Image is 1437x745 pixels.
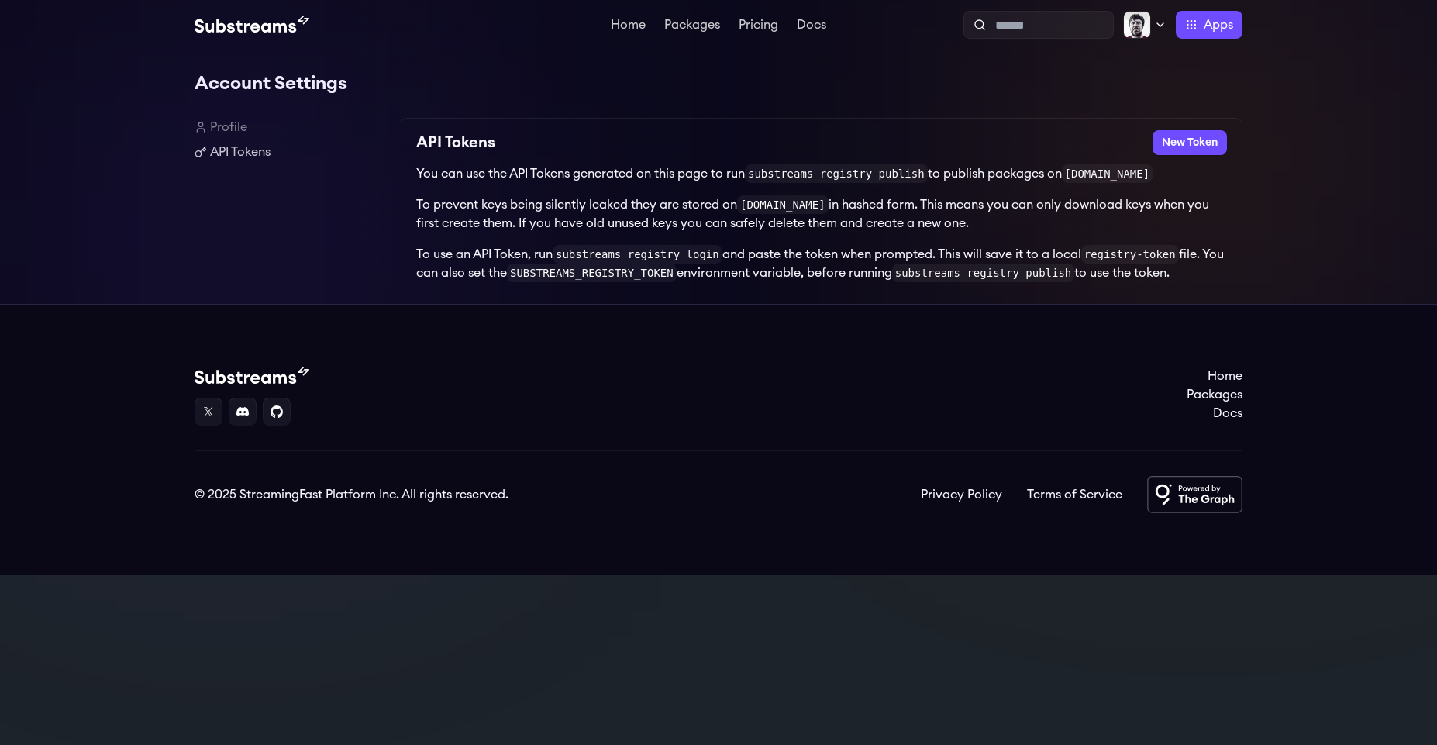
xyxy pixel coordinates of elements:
[745,164,928,183] code: substreams registry publish
[1204,16,1233,34] span: Apps
[553,245,722,264] code: substreams registry login
[794,19,829,34] a: Docs
[1187,404,1242,423] a: Docs
[736,19,781,34] a: Pricing
[1081,245,1179,264] code: registry-token
[1123,11,1151,39] img: Profile
[1147,476,1242,513] img: Powered by The Graph
[195,68,1242,99] h1: Account Settings
[195,485,508,504] div: © 2025 StreamingFast Platform Inc. All rights reserved.
[1187,385,1242,404] a: Packages
[1187,367,1242,385] a: Home
[892,264,1075,282] code: substreams registry publish
[416,245,1227,282] p: To use an API Token, run and paste the token when prompted. This will save it to a local file. Yo...
[1062,164,1153,183] code: [DOMAIN_NAME]
[195,367,309,385] img: Substream's logo
[737,195,829,214] code: [DOMAIN_NAME]
[416,130,495,155] h2: API Tokens
[608,19,649,34] a: Home
[921,485,1002,504] a: Privacy Policy
[416,195,1227,233] p: To prevent keys being silently leaked they are stored on in hashed form. This means you can only ...
[195,118,388,136] a: Profile
[195,16,309,34] img: Substream's logo
[195,143,388,161] a: API Tokens
[661,19,723,34] a: Packages
[1153,130,1227,155] button: New Token
[1027,485,1122,504] a: Terms of Service
[416,164,1227,183] p: You can use the API Tokens generated on this page to run to publish packages on
[507,264,677,282] code: SUBSTREAMS_REGISTRY_TOKEN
